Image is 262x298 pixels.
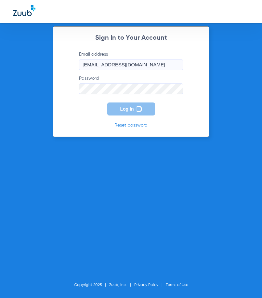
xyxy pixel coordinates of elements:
[229,267,262,298] iframe: Chat Widget
[79,59,183,70] input: Email address
[79,51,183,70] label: Email address
[114,123,148,128] a: Reset password
[69,35,193,41] h2: Sign In to Your Account
[79,75,183,94] label: Password
[79,83,183,94] input: Password
[166,283,188,287] a: Terms of Use
[74,282,109,288] li: Copyright 2025
[120,106,134,112] span: Log In
[134,283,158,287] a: Privacy Policy
[109,282,134,288] li: Zuub, Inc.
[107,102,155,115] button: Log In
[13,5,35,16] img: Zuub Logo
